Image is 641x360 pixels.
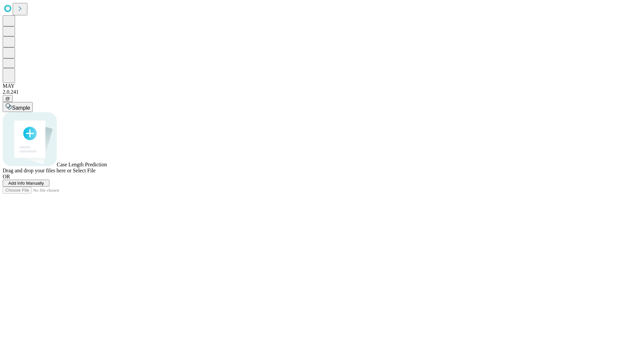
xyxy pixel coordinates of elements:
span: Case Length Prediction [57,162,107,167]
div: MAY [3,83,638,89]
button: Add Info Manually [3,180,49,187]
div: 2.0.241 [3,89,638,95]
button: Sample [3,102,33,112]
span: @ [5,96,10,101]
span: Select File [73,168,95,173]
span: OR [3,174,10,179]
span: Drag and drop your files here or [3,168,71,173]
button: @ [3,95,13,102]
span: Sample [12,105,30,111]
span: Add Info Manually [8,181,44,186]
